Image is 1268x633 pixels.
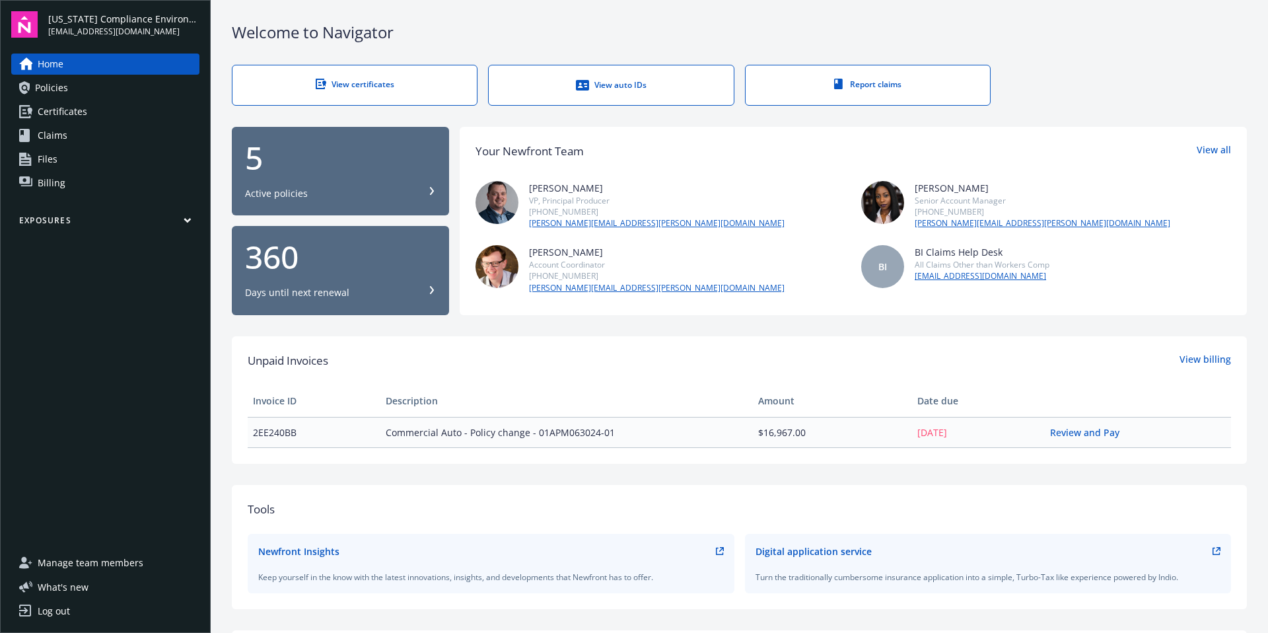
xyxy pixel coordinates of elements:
div: Turn the traditionally cumbersome insurance application into a simple, Turbo-Tax like experience ... [756,572,1221,583]
div: Your Newfront Team [475,143,584,160]
span: [EMAIL_ADDRESS][DOMAIN_NAME] [48,26,199,38]
td: $16,967.00 [753,417,912,447]
div: [PHONE_NUMBER] [529,270,785,281]
a: Files [11,149,199,170]
button: 360Days until next renewal [232,226,449,315]
div: Days until next renewal [245,286,349,299]
div: View certificates [259,79,450,90]
div: 360 [245,241,436,273]
th: Amount [753,385,912,417]
a: Certificates [11,101,199,122]
a: [PERSON_NAME][EMAIL_ADDRESS][PERSON_NAME][DOMAIN_NAME] [915,217,1170,229]
button: What's new [11,580,110,594]
a: View all [1197,143,1231,160]
a: View certificates [232,65,477,106]
div: [PERSON_NAME] [915,181,1170,195]
div: Report claims [772,79,964,90]
span: [US_STATE] Compliance Environmental, LLC [48,12,199,26]
span: Billing [38,172,65,194]
a: [EMAIL_ADDRESS][DOMAIN_NAME] [915,270,1049,282]
div: 5 [245,142,436,174]
td: 2EE240BB [248,417,380,447]
span: Home [38,54,63,75]
span: Policies [35,77,68,98]
div: BI Claims Help Desk [915,245,1049,259]
img: photo [475,245,518,288]
a: [PERSON_NAME][EMAIL_ADDRESS][PERSON_NAME][DOMAIN_NAME] [529,217,785,229]
a: [PERSON_NAME][EMAIL_ADDRESS][PERSON_NAME][DOMAIN_NAME] [529,282,785,294]
div: VP, Principal Producer [529,195,785,206]
div: Tools [248,501,1231,518]
a: Review and Pay [1050,426,1130,439]
th: Invoice ID [248,385,380,417]
th: Date due [912,385,1045,417]
div: Account Coordinator [529,259,785,270]
div: [PERSON_NAME] [529,245,785,259]
a: Policies [11,77,199,98]
div: [PHONE_NUMBER] [529,206,785,217]
a: Billing [11,172,199,194]
div: View auto IDs [515,79,707,92]
div: Active policies [245,187,308,200]
a: Home [11,54,199,75]
div: Log out [38,601,70,622]
img: photo [861,181,904,224]
button: 5Active policies [232,127,449,216]
th: Description [380,385,752,417]
div: Welcome to Navigator [232,21,1247,44]
a: Manage team members [11,552,199,574]
td: [DATE] [912,417,1045,447]
div: [PERSON_NAME] [529,181,785,195]
img: photo [475,181,518,224]
div: Digital application service [756,544,872,558]
span: Certificates [38,101,87,122]
a: View auto IDs [488,65,734,106]
img: navigator-logo.svg [11,11,38,38]
a: Report claims [745,65,991,106]
a: View billing [1180,352,1231,369]
div: All Claims Other than Workers Comp [915,259,1049,270]
div: Keep yourself in the know with the latest innovations, insights, and developments that Newfront h... [258,572,724,583]
div: Senior Account Manager [915,195,1170,206]
a: Claims [11,125,199,146]
span: Unpaid Invoices [248,352,328,369]
span: Commercial Auto - Policy change - 01APM063024-01 [386,426,747,439]
div: [PHONE_NUMBER] [915,206,1170,217]
span: Claims [38,125,67,146]
span: Manage team members [38,552,143,574]
span: BI [878,260,887,274]
span: What ' s new [38,580,88,594]
button: [US_STATE] Compliance Environmental, LLC[EMAIL_ADDRESS][DOMAIN_NAME] [48,11,199,38]
button: Exposures [11,215,199,231]
span: Files [38,149,57,170]
div: Newfront Insights [258,544,339,558]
